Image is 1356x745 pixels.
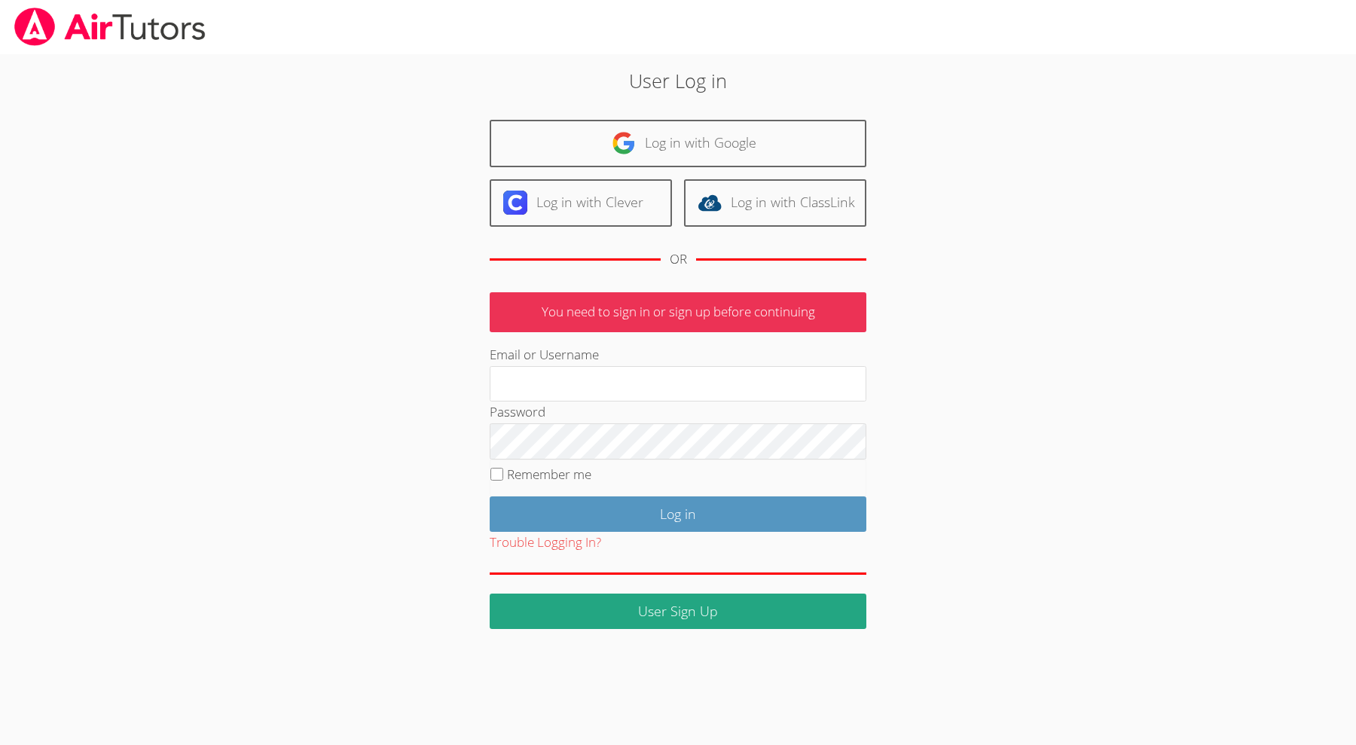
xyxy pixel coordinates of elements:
[490,346,599,363] label: Email or Username
[490,292,866,332] p: You need to sign in or sign up before continuing
[490,496,866,532] input: Log in
[490,120,866,167] a: Log in with Google
[698,191,722,215] img: classlink-logo-d6bb404cc1216ec64c9a2012d9dc4662098be43eaf13dc465df04b49fa7ab582.svg
[670,249,687,270] div: OR
[612,131,636,155] img: google-logo-50288ca7cdecda66e5e0955fdab243c47b7ad437acaf1139b6f446037453330a.svg
[490,532,601,554] button: Trouble Logging In?
[503,191,527,215] img: clever-logo-6eab21bc6e7a338710f1a6ff85c0baf02591cd810cc4098c63d3a4b26e2feb20.svg
[490,403,545,420] label: Password
[312,66,1044,95] h2: User Log in
[490,594,866,629] a: User Sign Up
[684,179,866,227] a: Log in with ClassLink
[13,8,207,46] img: airtutors_banner-c4298cdbf04f3fff15de1276eac7730deb9818008684d7c2e4769d2f7ddbe033.png
[507,466,591,483] label: Remember me
[490,179,672,227] a: Log in with Clever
